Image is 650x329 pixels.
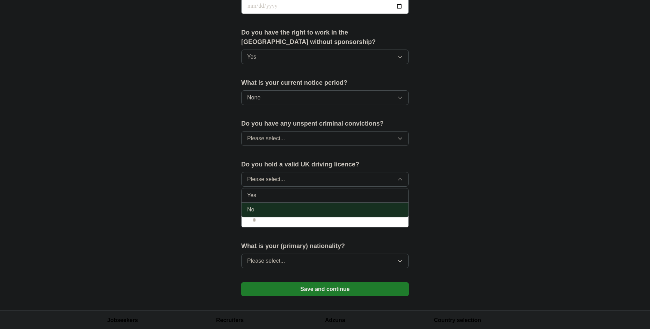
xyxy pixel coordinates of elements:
label: What is your (primary) nationality? [241,241,409,251]
button: Please select... [241,172,409,187]
button: Please select... [241,131,409,146]
label: Do you hold a valid UK driving licence? [241,160,409,169]
button: Save and continue [241,282,409,296]
span: Yes [247,53,256,61]
label: What is your current notice period? [241,78,409,88]
span: No [247,205,254,214]
span: Please select... [247,175,285,184]
button: Yes [241,50,409,64]
span: Please select... [247,134,285,143]
button: None [241,90,409,105]
span: None [247,94,260,102]
button: Please select... [241,254,409,268]
label: Do you have any unspent criminal convictions? [241,119,409,128]
label: Do you have the right to work in the [GEOGRAPHIC_DATA] without sponsorship? [241,28,409,47]
span: Please select... [247,257,285,265]
span: Yes [247,191,256,200]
